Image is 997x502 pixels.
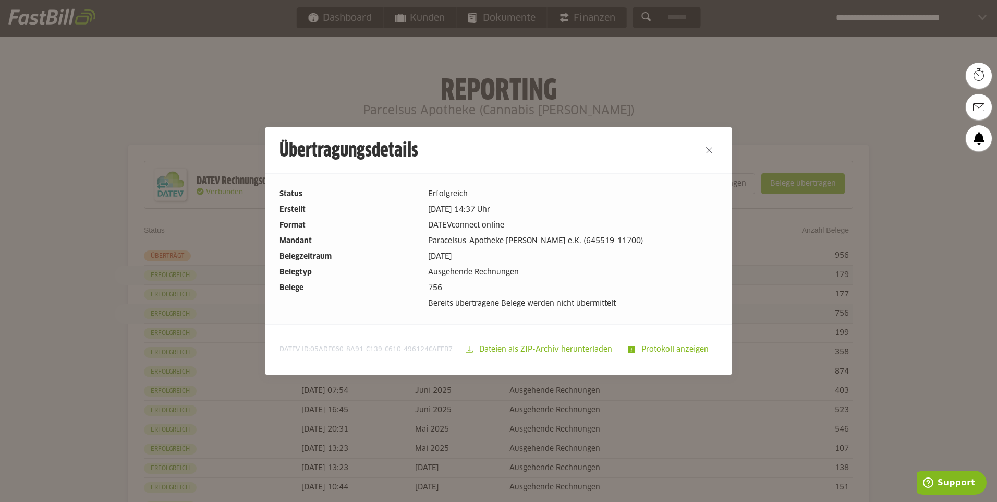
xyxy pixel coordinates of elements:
[279,235,420,247] dt: Mandant
[428,282,718,294] dd: 756
[428,298,718,309] dd: Bereits übertragene Belege werden nicht übermittelt
[917,471,987,497] iframe: Öffnet ein Widget, in dem Sie weitere Informationen finden
[428,235,718,247] dd: Paracelsus-Apotheke [PERSON_NAME] e.K. (645519-11700)
[279,188,420,200] dt: Status
[279,267,420,278] dt: Belegtyp
[459,339,621,360] sl-button: Dateien als ZIP-Archiv herunterladen
[428,188,718,200] dd: Erfolgreich
[621,339,718,360] sl-button: Protokoll anzeigen
[428,251,718,262] dd: [DATE]
[279,345,453,354] span: DATEV ID:
[428,267,718,278] dd: Ausgehende Rechnungen
[428,220,718,231] dd: DATEVconnect online
[310,346,453,353] span: 05ADEC60-8A91-C139-C610-496124CAEFB7
[428,204,718,216] dd: [DATE] 14:37 Uhr
[279,251,420,262] dt: Belegzeitraum
[279,282,420,294] dt: Belege
[279,220,420,231] dt: Format
[279,204,420,216] dt: Erstellt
